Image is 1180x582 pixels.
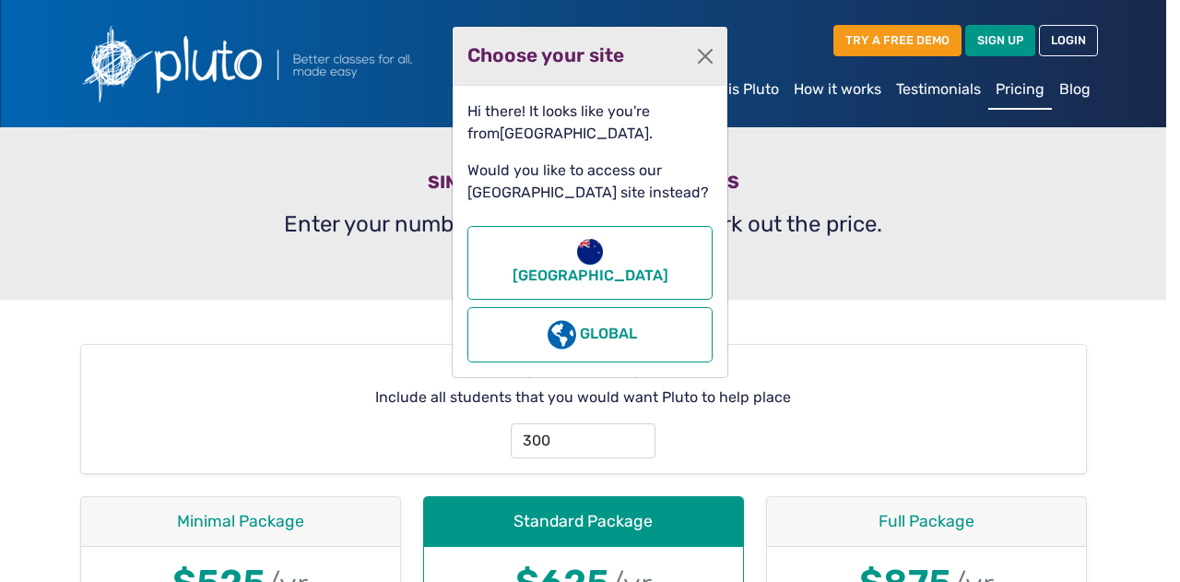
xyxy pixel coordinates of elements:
img: new-zealand-flag-round-icon-32.png [577,239,603,265]
img: globe-americas-solid.svg [548,320,576,350]
p: Would you like to access our [GEOGRAPHIC_DATA] site instead? [467,160,713,204]
h2: Choose your site [467,42,624,70]
span: [GEOGRAPHIC_DATA] [500,125,649,142]
button: [GEOGRAPHIC_DATA] [467,226,713,300]
button: Close [690,42,720,71]
p: Hi there! It looks like you're from . [467,101,713,145]
button: Global [467,307,713,362]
